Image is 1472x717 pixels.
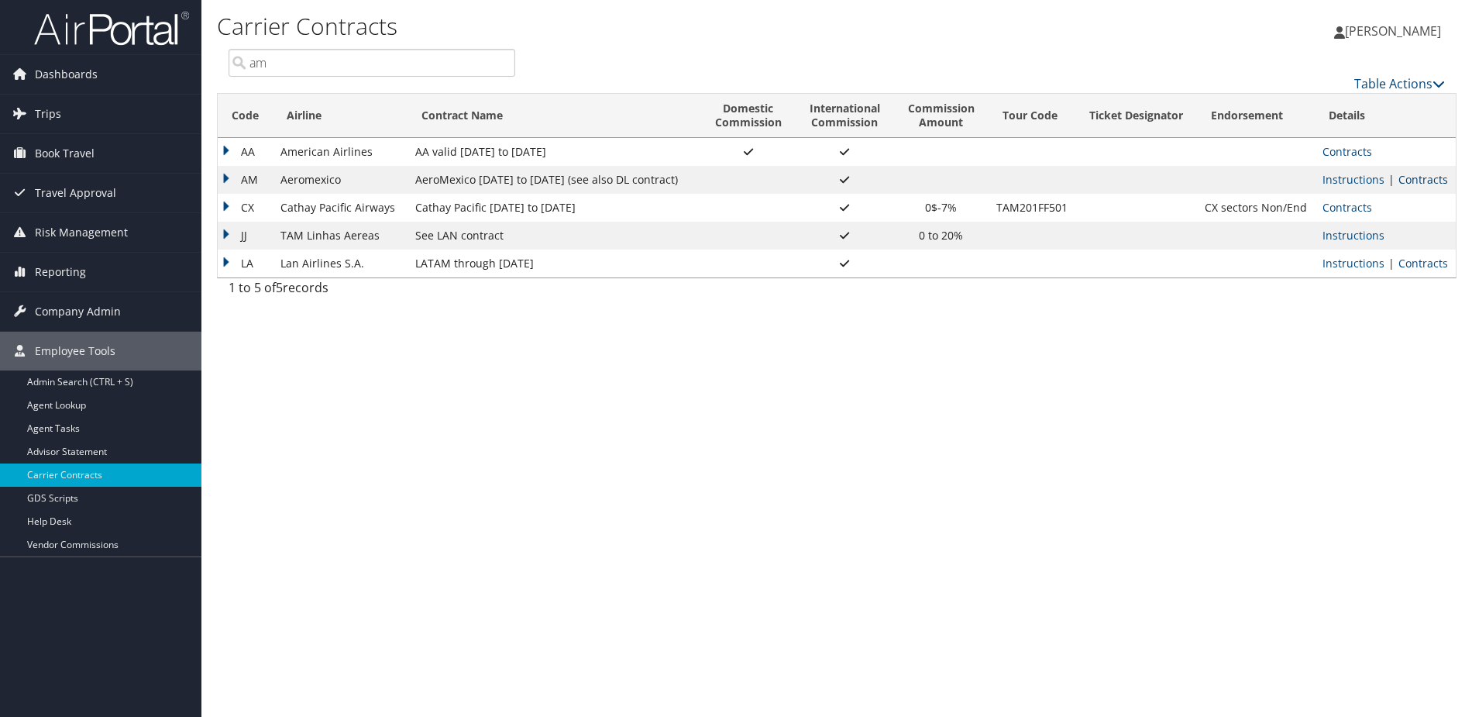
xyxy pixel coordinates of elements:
td: TAM201FF501 [989,194,1075,222]
span: 5 [276,279,283,296]
td: Cathay Pacific [DATE] to [DATE] [408,194,701,222]
td: 0$-7% [894,194,989,222]
span: Book Travel [35,134,95,173]
span: | [1384,172,1398,187]
td: Aeromexico [273,166,408,194]
th: InternationalCommission: activate to sort column ascending [796,94,894,138]
a: View Ticketing Instructions [1322,256,1384,271]
th: Code: activate to sort column descending [218,94,273,138]
td: AM [218,166,273,194]
span: Trips [35,95,61,133]
a: [PERSON_NAME] [1334,8,1457,54]
th: DomesticCommission: activate to sort column ascending [701,94,796,138]
td: American Airlines [273,138,408,166]
span: Risk Management [35,213,128,252]
th: Ticket Designator: activate to sort column ascending [1075,94,1197,138]
a: View Ticketing Instructions [1322,172,1384,187]
td: LA [218,250,273,277]
a: View Contracts [1322,200,1372,215]
td: LATAM through [DATE] [408,250,701,277]
span: Employee Tools [35,332,115,371]
td: 0 to 20% [894,222,989,250]
div: 1 to 5 of records [229,278,515,305]
input: Search [229,49,515,77]
td: AA valid [DATE] to [DATE] [408,138,701,166]
th: Details: activate to sort column ascending [1315,94,1456,138]
td: AA [218,138,273,166]
th: Contract Name: activate to sort column ascending [408,94,701,138]
th: Airline: activate to sort column ascending [273,94,408,138]
td: Lan Airlines S.A. [273,250,408,277]
td: See LAN contract [408,222,701,250]
a: View Contracts [1398,256,1448,271]
td: Cathay Pacific Airways [273,194,408,222]
td: CX [218,194,273,222]
td: CX sectors Non/End [1197,194,1315,222]
span: [PERSON_NAME] [1345,22,1441,40]
h1: Carrier Contracts [217,10,1044,43]
a: Table Actions [1354,75,1445,92]
span: | [1384,256,1398,271]
th: Endorsement: activate to sort column ascending [1197,94,1315,138]
span: Dashboards [35,55,98,94]
a: View Contracts [1322,144,1372,159]
a: View Contracts [1398,172,1448,187]
th: Tour Code: activate to sort column ascending [989,94,1075,138]
th: CommissionAmount: activate to sort column ascending [894,94,989,138]
td: TAM Linhas Aereas [273,222,408,250]
span: Travel Approval [35,174,116,212]
img: airportal-logo.png [34,10,189,47]
span: Reporting [35,253,86,291]
a: View Ticketing Instructions [1322,228,1384,243]
span: Company Admin [35,292,121,331]
td: AeroMexico [DATE] to [DATE] (see also DL contract) [408,166,701,194]
td: JJ [218,222,273,250]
